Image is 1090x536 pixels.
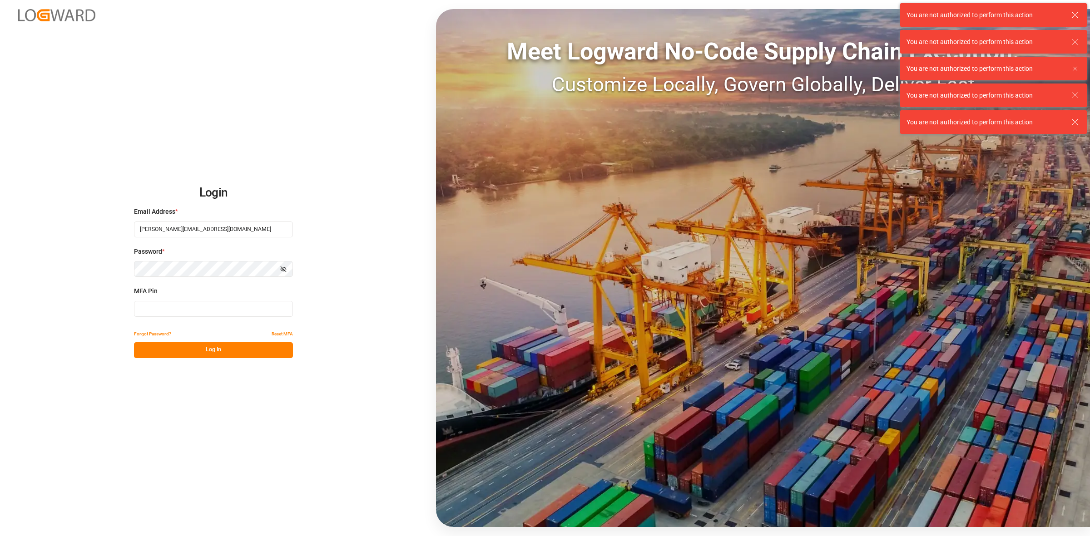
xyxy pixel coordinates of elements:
div: You are not authorized to perform this action [907,64,1063,74]
span: Password [134,247,162,256]
button: Forgot Password? [134,326,171,342]
span: MFA Pin [134,286,158,296]
div: You are not authorized to perform this action [907,37,1063,47]
div: Meet Logward No-Code Supply Chain Execution: [436,34,1090,69]
h2: Login [134,178,293,207]
div: You are not authorized to perform this action [907,91,1063,100]
input: Enter your email [134,221,293,237]
div: Customize Locally, Govern Globally, Deliver Fast [436,69,1090,99]
img: Logward_new_orange.png [18,9,95,21]
button: Reset MFA [272,326,293,342]
button: Log In [134,342,293,358]
span: Email Address [134,207,175,216]
div: You are not authorized to perform this action [907,118,1063,127]
div: You are not authorized to perform this action [907,10,1063,20]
